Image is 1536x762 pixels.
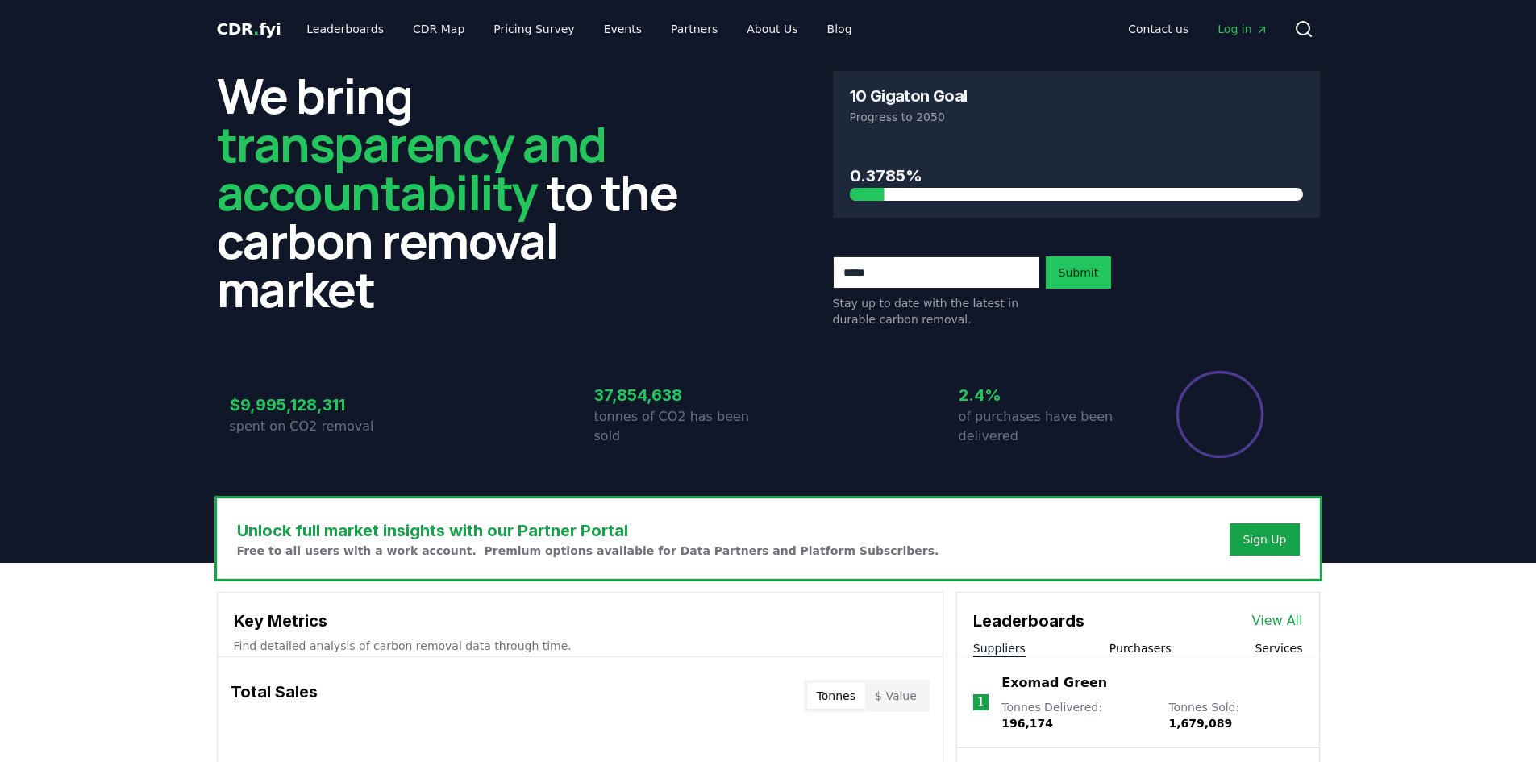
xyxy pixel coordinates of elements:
div: Percentage of sales delivered [1175,369,1265,460]
span: . [253,19,259,39]
p: Tonnes Delivered : [1001,699,1152,731]
p: Progress to 2050 [850,109,1303,125]
p: Find detailed analysis of carbon removal data through time. [234,638,926,654]
span: 1,679,089 [1168,717,1232,730]
button: Sign Up [1230,523,1299,556]
button: Suppliers [973,640,1026,656]
h3: 37,854,638 [594,383,768,407]
h3: Total Sales [231,680,318,712]
h2: We bring to the carbon removal market [217,71,704,313]
nav: Main [1115,15,1280,44]
a: Sign Up [1243,531,1286,548]
nav: Main [293,15,864,44]
a: Contact us [1115,15,1201,44]
span: CDR fyi [217,19,281,39]
h3: 2.4% [959,383,1133,407]
a: Log in [1205,15,1280,44]
p: spent on CO2 removal [230,417,404,436]
a: About Us [734,15,810,44]
button: Purchasers [1109,640,1172,656]
button: Tonnes [807,683,865,709]
a: CDR.fyi [217,18,281,40]
h3: Key Metrics [234,609,926,633]
h3: Unlock full market insights with our Partner Portal [237,518,939,543]
h3: 0.3785% [850,164,1303,188]
h3: 10 Gigaton Goal [850,88,968,104]
p: Stay up to date with the latest in durable carbon removal. [833,295,1039,327]
span: Log in [1218,21,1268,37]
span: transparency and accountability [217,110,606,225]
h3: $9,995,128,311 [230,393,404,417]
a: CDR Map [400,15,477,44]
h3: Leaderboards [973,609,1084,633]
p: 1 [976,693,984,712]
a: Pricing Survey [481,15,587,44]
a: Leaderboards [293,15,397,44]
p: Tonnes Sold : [1168,699,1302,731]
a: Exomad Green [1001,673,1107,693]
span: 196,174 [1001,717,1053,730]
button: $ Value [865,683,926,709]
button: Submit [1046,256,1112,289]
p: tonnes of CO2 has been sold [594,407,768,446]
button: Services [1255,640,1302,656]
a: Events [591,15,655,44]
a: Partners [658,15,731,44]
p: Free to all users with a work account. Premium options available for Data Partners and Platform S... [237,543,939,559]
a: View All [1252,611,1303,631]
p: of purchases have been delivered [959,407,1133,446]
a: Blog [814,15,865,44]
